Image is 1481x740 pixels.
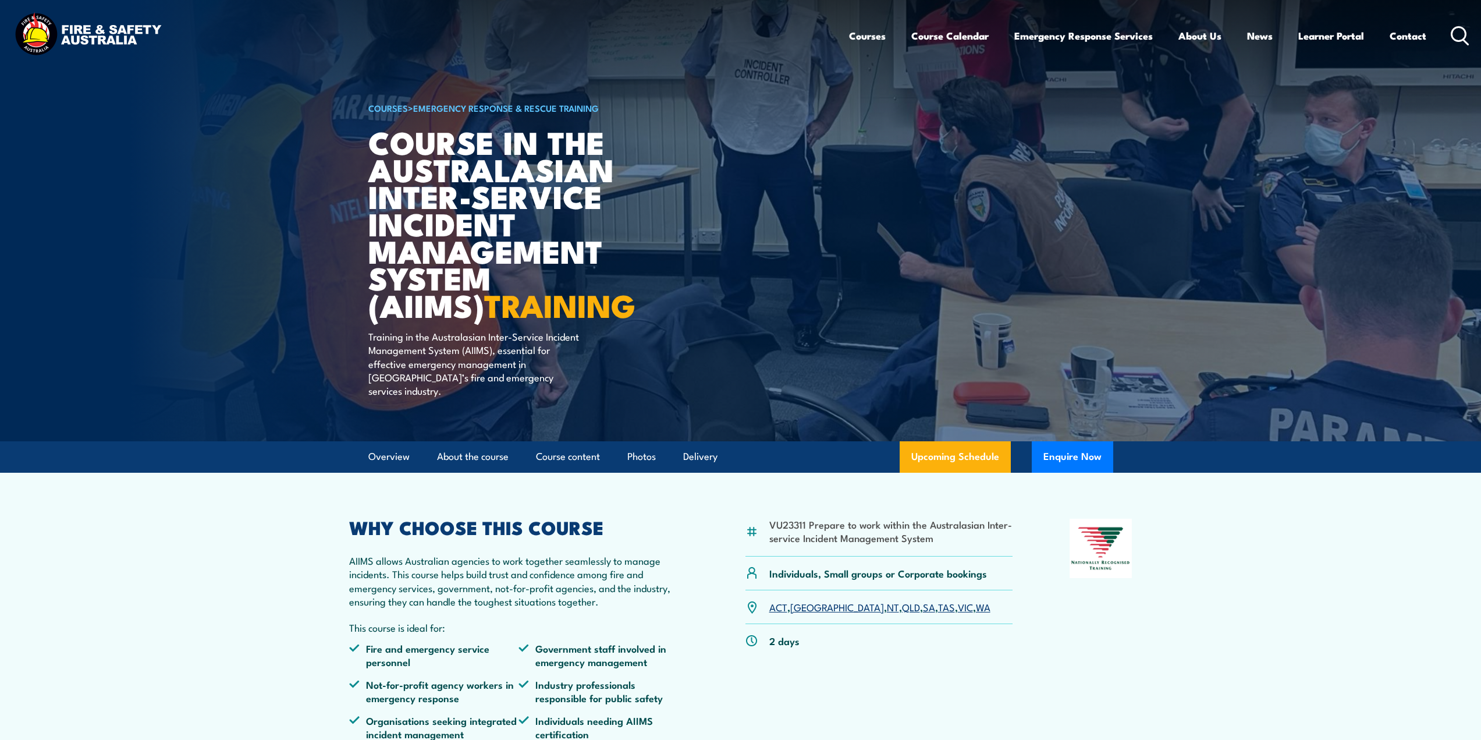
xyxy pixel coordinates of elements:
h1: Course in the Australasian Inter-service Incident Management System (AIIMS) [368,128,656,318]
button: Enquire Now [1032,441,1113,473]
strong: TRAINING [484,280,635,328]
a: Photos [627,441,656,472]
li: VU23311 Prepare to work within the Australasian Inter-service Incident Management System [769,518,1013,545]
a: About Us [1178,20,1221,51]
p: Individuals, Small groups or Corporate bookings [769,566,987,580]
a: Emergency Response Services [1014,20,1153,51]
a: Courses [849,20,886,51]
a: WA [976,600,990,614]
a: QLD [902,600,920,614]
a: NT [887,600,899,614]
a: ACT [769,600,787,614]
h6: > [368,101,656,115]
a: TAS [938,600,955,614]
a: Learner Portal [1298,20,1364,51]
a: COURSES [368,101,408,114]
p: This course is ideal for: [349,621,689,634]
a: News [1247,20,1273,51]
li: Industry professionals responsible for public safety [518,678,688,705]
h2: WHY CHOOSE THIS COURSE [349,519,689,535]
a: About the course [437,441,509,472]
a: VIC [958,600,973,614]
a: Emergency Response & Rescue Training [413,101,599,114]
a: Course Calendar [911,20,989,51]
p: AIIMS allows Australian agencies to work together seamlessly to manage incidents. This course hel... [349,554,689,608]
a: Upcoming Schedule [900,441,1011,473]
li: Fire and emergency service personnel [349,642,519,669]
p: 2 days [769,634,800,647]
a: Course content [536,441,600,472]
a: [GEOGRAPHIC_DATA] [790,600,884,614]
li: Government staff involved in emergency management [518,642,688,669]
p: Training in the Australasian Inter-Service Incident Management System (AIIMS), essential for effe... [368,330,581,398]
a: Overview [368,441,410,472]
a: SA [923,600,935,614]
li: Not-for-profit agency workers in emergency response [349,678,519,705]
a: Delivery [683,441,718,472]
p: , , , , , , , [769,600,990,614]
a: Contact [1390,20,1426,51]
img: Nationally Recognised Training logo. [1070,519,1132,578]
